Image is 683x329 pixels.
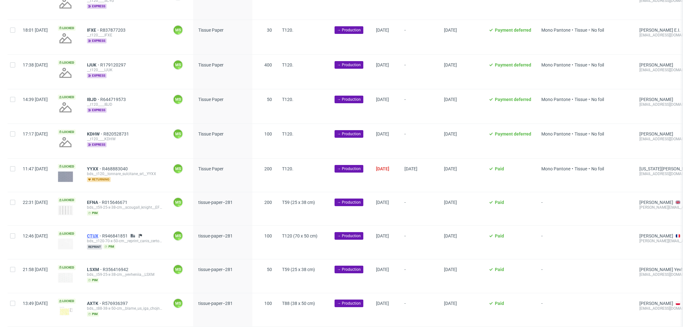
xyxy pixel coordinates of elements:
[587,166,591,171] span: •
[541,62,570,67] span: Mono Pantone
[103,267,130,272] a: R356416942
[575,28,587,33] span: Tissue
[174,130,182,138] figcaption: MS
[264,301,272,306] span: 100
[87,102,163,107] div: __t120____IBJD
[174,265,182,274] figcaption: MS
[87,278,99,283] span: pim
[58,164,76,169] span: Locked
[103,131,130,136] a: R820528731
[282,267,315,272] span: T59 (25 x 38 cm)
[444,233,457,238] span: [DATE]
[404,267,434,285] span: -
[337,267,361,272] span: → Production
[58,299,76,304] span: Locked
[87,67,163,73] div: __t120____IJUK
[100,62,127,67] a: R179120297
[570,62,575,67] span: •
[100,97,127,102] a: R644719573
[198,233,233,238] span: tissue-paper--281
[23,267,48,272] span: 21:58 [DATE]
[23,301,48,306] span: 13:49 [DATE]
[587,28,591,33] span: •
[198,301,233,306] span: tissue-paper--281
[541,301,629,319] span: -
[102,301,129,306] span: R576936397
[87,38,107,43] span: express
[282,131,293,136] span: T120.
[570,97,575,102] span: •
[570,166,575,171] span: •
[591,28,604,33] span: No foil
[87,177,111,182] span: returning
[174,95,182,104] figcaption: MS
[444,97,457,102] span: [DATE]
[198,166,224,171] span: Tissue Paper
[87,4,107,9] span: express
[87,108,107,113] span: express
[639,233,673,238] a: [PERSON_NAME]
[87,33,163,38] div: __t120____IFXE
[376,28,389,33] span: [DATE]
[591,166,604,171] span: No foil
[87,244,102,250] span: reprint
[282,301,315,306] span: T88 (38 x 50 cm)
[404,28,434,47] span: -
[87,28,100,33] a: IFXE
[174,26,182,35] figcaption: MS
[87,142,107,147] span: express
[87,97,100,102] a: IBJD
[376,166,389,171] span: [DATE]
[87,301,102,306] a: AXTK
[102,166,129,171] a: R468883040
[87,73,107,78] span: express
[23,166,48,171] span: 11:47 [DATE]
[87,205,163,210] div: bds__t59-25-x-38-cm__scougall_knight__EFNA
[23,97,48,102] span: 14:39 [DATE]
[587,97,591,102] span: •
[87,171,163,176] div: bds__t120__tonnare_sulcitane_srl__YYXX
[376,301,389,306] span: [DATE]
[337,27,361,33] span: → Production
[376,233,389,238] span: [DATE]
[495,97,531,102] span: Payment deferred
[444,200,457,205] span: [DATE]
[87,272,163,277] div: bds__t59-25-x-38-cm__yevheniia__LSXM
[541,233,629,251] span: -
[404,166,417,171] span: [DATE]
[639,131,673,136] a: [PERSON_NAME]
[58,65,73,80] img: no_design.png
[264,166,272,171] span: 200
[541,131,570,136] span: Mono Pantone
[103,244,115,249] span: pim
[58,205,73,215] img: version_two_editor_design
[58,231,76,236] span: Locked
[23,131,48,136] span: 17:17 [DATE]
[541,267,629,285] span: -
[575,166,587,171] span: Tissue
[58,95,76,100] span: Locked
[58,171,73,182] img: version_two_editor_data
[87,200,102,205] a: EFNA
[102,233,129,238] a: R946841851
[58,273,73,283] img: version_two_editor_design
[58,265,76,270] span: Locked
[541,97,570,102] span: Mono Pantone
[404,233,434,251] span: -
[100,28,127,33] span: R837877203
[102,200,129,205] a: R015646671
[444,28,457,33] span: [DATE]
[639,97,673,102] a: [PERSON_NAME]
[58,238,73,249] img: version_two_editor_design
[87,233,102,238] span: CTUX
[87,166,102,171] a: YYXX
[337,97,361,102] span: → Production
